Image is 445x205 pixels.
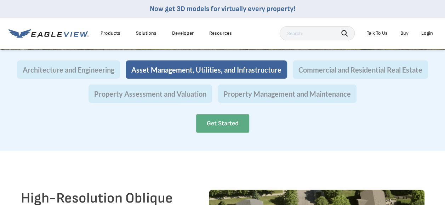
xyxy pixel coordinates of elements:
div: Products [101,30,120,36]
button: Commercial and Residential Real Estate [293,61,428,79]
input: Search [280,26,355,40]
div: Login [421,30,433,36]
button: Property Assessment and Valuation [89,85,212,103]
a: Get Started [196,114,249,133]
div: Resources [209,30,232,36]
button: Architecture and Engineering [17,61,120,79]
div: Solutions [136,30,156,36]
div: Talk To Us [367,30,388,36]
a: Buy [400,30,409,36]
button: Property Management and Maintenance [218,85,356,103]
a: Developer [172,30,194,36]
a: Now get 3D models for virtually every property! [150,5,295,13]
